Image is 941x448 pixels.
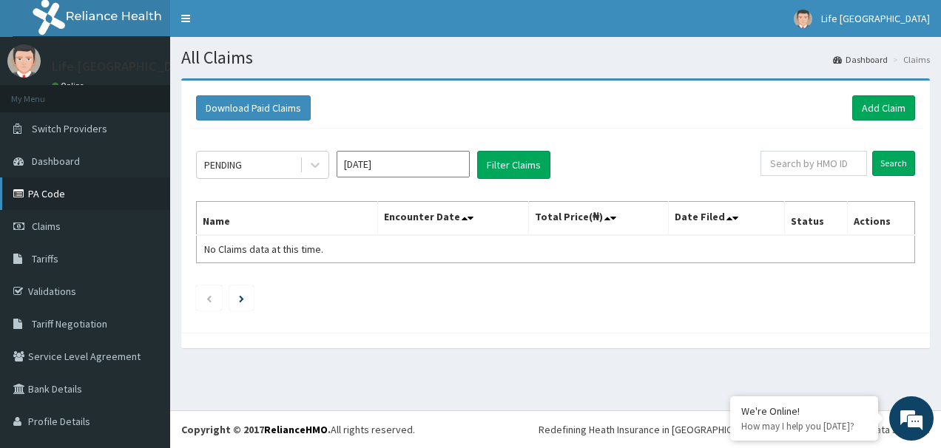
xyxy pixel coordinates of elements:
th: Date Filed [669,202,785,236]
h1: All Claims [181,48,930,67]
span: Life [GEOGRAPHIC_DATA] [821,12,930,25]
div: Chat with us now [77,83,249,102]
li: Claims [889,53,930,66]
a: Next page [239,291,244,305]
input: Search by HMO ID [760,151,867,176]
button: Download Paid Claims [196,95,311,121]
span: Dashboard [32,155,80,168]
textarea: Type your message and hit 'Enter' [7,294,282,346]
th: Name [197,202,378,236]
a: Previous page [206,291,212,305]
span: Tariff Negotiation [32,317,107,330]
button: Filter Claims [477,151,550,179]
span: No Claims data at this time. [204,242,323,256]
div: We're Online! [741,404,867,418]
img: User Image [794,10,812,28]
img: User Image [7,44,41,78]
a: Add Claim [852,95,915,121]
a: Online [52,81,87,91]
span: We're online! [86,132,204,281]
p: How may I help you today? [741,420,867,432]
div: Minimize live chat window [243,7,278,43]
span: Claims [32,220,61,233]
input: Select Month and Year [337,151,470,177]
footer: All rights reserved. [170,410,941,448]
th: Actions [847,202,914,236]
th: Total Price(₦) [529,202,669,236]
div: Redefining Heath Insurance in [GEOGRAPHIC_DATA] using Telemedicine and Data Science! [539,422,930,437]
span: Tariffs [32,252,58,265]
th: Status [785,202,847,236]
span: Switch Providers [32,122,107,135]
img: d_794563401_company_1708531726252_794563401 [27,74,60,111]
input: Search [872,151,915,176]
th: Encounter Date [377,202,528,236]
strong: Copyright © 2017 . [181,423,331,436]
a: Dashboard [833,53,888,66]
div: PENDING [204,157,242,172]
a: RelianceHMO [264,423,328,436]
p: Life [GEOGRAPHIC_DATA] [52,60,199,73]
